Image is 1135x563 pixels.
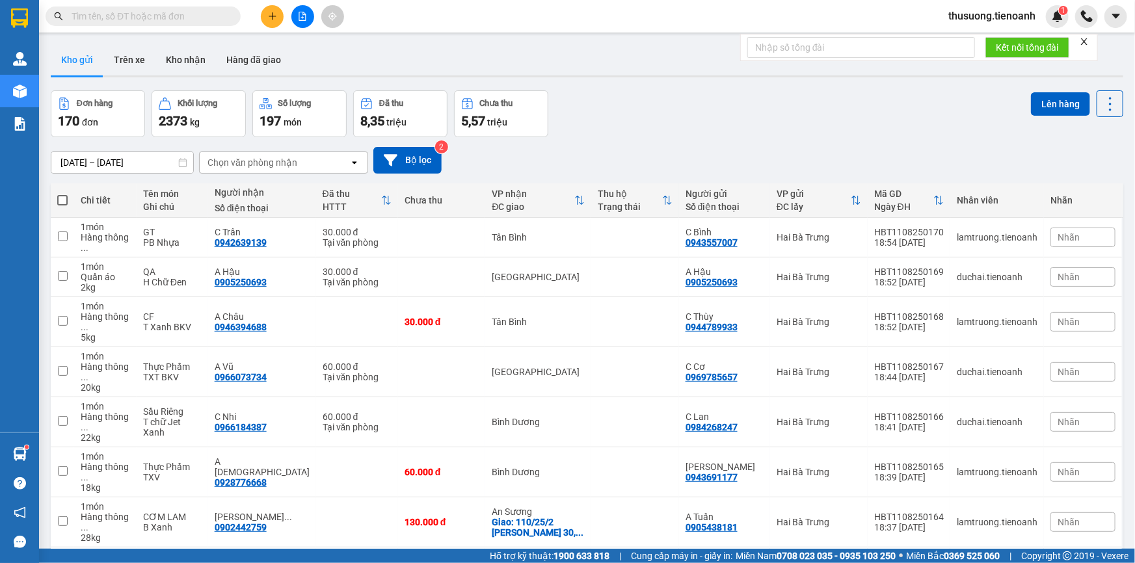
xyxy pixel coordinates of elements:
div: HBT1108250164 [874,512,944,522]
span: file-add [298,12,307,21]
span: Miền Bắc [906,549,1000,563]
div: Hàng thông thường [81,361,130,382]
img: phone-icon [1081,10,1093,22]
sup: 2 [435,140,448,153]
div: Nhân viên [957,195,1037,205]
div: GT [143,227,202,237]
input: Select a date range. [51,152,193,173]
span: Hỗ trợ kỹ thuật: [490,549,609,563]
div: Quần áo [81,272,130,282]
button: Chưa thu5,57 triệu [454,90,548,137]
div: Chưa thu [480,99,513,108]
svg: open [349,157,360,168]
div: HTTT [323,202,381,212]
input: Nhập số tổng đài [747,37,975,58]
strong: 0369 525 060 [944,551,1000,561]
button: Kết nối tổng đài [985,37,1069,58]
div: lamtruong.tienoanh [957,467,1037,477]
div: An Sương [492,506,585,517]
span: món [284,117,302,127]
div: 2 kg [81,282,130,293]
div: C Lan [686,412,764,422]
div: 0984268247 [686,422,738,432]
div: A Hậu [215,267,310,277]
span: Nhãn [1058,417,1080,427]
th: Toggle SortBy [591,183,678,218]
sup: 1 [25,445,29,449]
span: question-circle [14,477,26,490]
div: C Bình [686,227,764,237]
div: 18:37 [DATE] [874,522,944,532]
button: aim [321,5,344,28]
div: 0902442759 [215,522,267,532]
div: 1 món [81,451,130,462]
div: C Thùy [686,311,764,322]
div: 1 món [81,351,130,361]
div: 18:39 [DATE] [874,472,944,482]
div: Hàng thông thường [81,311,130,332]
div: T chữ Jet Xanh [143,417,202,438]
div: 0969785657 [686,372,738,382]
span: Cung cấp máy in - giấy in: [631,549,732,563]
div: Thực Phẩm [143,361,202,372]
div: HBT1108250168 [874,311,944,322]
div: TXT BKV [143,372,202,382]
div: Giao: 110/25/2 Đường Số 30, Phường 6, Quận Gò Vấp, Thành phố Hồ Chí Minh [492,517,585,538]
div: ĐC lấy [777,202,851,212]
div: Mã GD [874,189,933,199]
span: ... [81,372,88,382]
div: Đã thu [379,99,403,108]
div: Hàng thông thường [81,232,130,253]
div: 18:54 [DATE] [874,237,944,248]
div: [GEOGRAPHIC_DATA] [492,272,585,282]
div: Hai Bà Trưng [777,517,861,527]
span: caret-down [1110,10,1122,22]
div: A Phúc [215,456,310,477]
div: 1 món [81,401,130,412]
button: Số lượng197món [252,90,347,137]
strong: 0708 023 035 - 0935 103 250 [777,551,896,561]
div: Người nhận [215,187,310,198]
span: ⚪️ [899,553,903,558]
div: TXV [143,472,202,482]
div: 18 kg [81,482,130,493]
div: Hai Bà Trưng [777,317,861,327]
span: search [54,12,63,21]
div: C Trân [215,227,310,237]
span: Miền Nam [736,549,896,563]
span: | [619,549,621,563]
div: A Hậu [686,267,764,277]
div: Ngày ĐH [874,202,933,212]
img: warehouse-icon [13,447,27,461]
div: 0966073734 [215,372,267,382]
button: plus [261,5,284,28]
div: duchai.tienoanh [957,367,1037,377]
div: Khối lượng [178,99,217,108]
div: 30.000 đ [323,267,392,277]
div: Tại văn phòng [323,372,392,382]
div: Trạng thái [598,202,661,212]
div: 0905438181 [686,522,738,532]
div: 0946394688 [215,322,267,332]
div: Tại văn phòng [323,277,392,287]
div: Sầu Riêng [143,406,202,417]
div: 1 món [81,501,130,512]
div: A Tuấn [686,512,764,522]
button: Trên xe [103,44,155,75]
div: Đã thu [323,189,381,199]
div: 0943557007 [686,237,738,248]
span: đơn [82,117,98,127]
div: 30.000 đ [323,227,392,237]
div: 18:52 [DATE] [874,277,944,287]
span: 1 [1061,6,1065,15]
img: logo-vxr [11,8,28,28]
div: A Châu [215,311,310,322]
div: VP nhận [492,189,574,199]
th: Toggle SortBy [868,183,950,218]
div: Số lượng [278,99,312,108]
div: Tại văn phòng [323,422,392,432]
div: lamtruong.tienoanh [957,517,1037,527]
button: caret-down [1104,5,1127,28]
div: 20 kg [81,382,130,393]
div: Chi tiết [81,195,130,205]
